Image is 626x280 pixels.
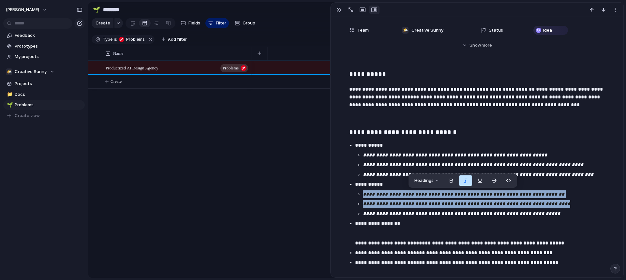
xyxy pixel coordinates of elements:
[188,20,200,26] span: Fields
[91,5,102,15] button: 🌱
[3,79,85,89] a: Projects
[3,52,85,62] a: My projects
[15,32,82,39] span: Feedback
[3,100,85,110] a: 🌱Problems
[15,68,47,75] span: Creative Sunny
[6,7,39,13] span: [PERSON_NAME]
[15,81,82,87] span: Projects
[168,37,187,42] span: Add filter
[489,27,503,34] span: Status
[118,36,146,43] button: Problems
[15,112,40,119] span: Create view
[231,18,259,28] button: Group
[411,27,443,34] span: Creative Sunny
[103,37,112,42] span: Type
[15,91,82,98] span: Docs
[15,102,82,108] span: Problems
[410,175,443,186] button: Headings
[349,39,605,51] button: Showmore
[6,91,12,98] button: 📁
[15,43,82,50] span: Prototypes
[3,31,85,40] a: Feedback
[482,42,492,49] span: more
[113,50,123,57] span: Name
[3,41,85,51] a: Prototypes
[178,18,203,28] button: Fields
[357,27,369,34] span: Team
[402,27,409,34] div: 🌤️
[7,91,11,98] div: 📁
[469,42,481,49] span: Show
[543,27,552,34] span: Idea
[92,18,113,28] button: Create
[158,35,191,44] button: Add filter
[3,5,51,15] button: [PERSON_NAME]
[243,20,255,26] span: Group
[6,68,12,75] div: 🌤️
[111,78,122,85] span: Create
[7,101,11,109] div: 🌱
[205,18,229,28] button: Filter
[96,20,110,26] span: Create
[114,37,117,42] span: is
[15,53,82,60] span: My projects
[106,64,158,71] span: Productized AI Design Agency
[6,102,12,108] button: 🌱
[223,64,239,73] span: Problems
[93,5,100,14] div: 🌱
[112,36,118,43] button: is
[216,20,226,26] span: Filter
[3,67,85,77] button: 🌤️Creative Sunny
[124,37,145,42] span: Problems
[220,64,248,72] button: Problems
[414,177,434,184] span: Headings
[3,90,85,99] a: 📁Docs
[3,111,85,121] button: Create view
